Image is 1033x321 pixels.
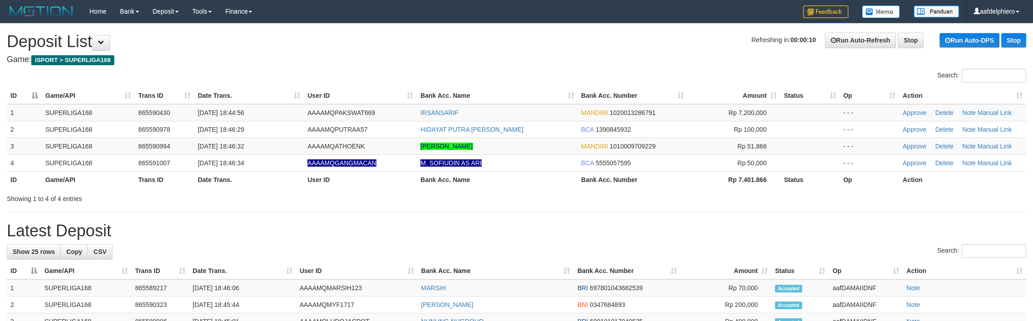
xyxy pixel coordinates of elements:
[937,69,1026,82] label: Search:
[937,244,1026,258] label: Search:
[829,279,903,297] td: aafDAMAIIDNF
[296,263,418,279] th: User ID: activate to sort column ascending
[577,284,588,292] span: BRI
[962,109,976,116] a: Note
[307,159,376,167] span: Nama rekening ada tanda titik/strip, harap diedit
[903,126,926,133] a: Approve
[590,284,643,292] span: Copy 697801043682539 to clipboard
[7,263,41,279] th: ID: activate to sort column descending
[978,126,1012,133] a: Manual Link
[60,244,88,259] a: Copy
[574,263,681,279] th: Bank Acc. Number: activate to sort column ascending
[914,5,959,18] img: panduan.png
[138,109,170,116] span: 865590430
[578,87,687,104] th: Bank Acc. Number: activate to sort column ascending
[42,121,135,138] td: SUPERLIGA168
[41,297,132,313] td: SUPERLIGA168
[771,263,829,279] th: Status: activate to sort column ascending
[775,285,802,292] span: Accepted
[840,104,899,121] td: - - -
[1001,33,1026,48] a: Stop
[962,244,1026,258] input: Search:
[7,5,76,18] img: MOTION_logo.png
[198,159,244,167] span: [DATE] 18:46:34
[7,33,1026,51] h1: Deposit List
[307,126,367,133] span: AAAAMQPUTRAA57
[751,36,816,43] span: Refreshing in:
[132,297,189,313] td: 865590323
[903,263,1026,279] th: Action: activate to sort column ascending
[935,126,953,133] a: Delete
[962,126,976,133] a: Note
[737,143,767,150] span: Rp 51,866
[581,143,608,150] span: MANDIRI
[729,109,767,116] span: Rp 7,200,000
[7,55,1026,64] h4: Game:
[962,159,976,167] a: Note
[578,171,687,188] th: Bank Acc. Number
[829,297,903,313] td: aafDAMAIIDNF
[420,159,482,167] a: M. SOFIUDIN AS ARI
[138,143,170,150] span: 865590994
[581,126,594,133] span: BCA
[304,171,417,188] th: User ID
[417,87,577,104] th: Bank Acc. Name: activate to sort column ascending
[7,104,42,121] td: 1
[42,138,135,154] td: SUPERLIGA168
[93,248,107,255] span: CSV
[899,87,1026,104] th: Action: activate to sort column ascending
[595,159,631,167] span: Copy 5555057595 to clipboard
[7,87,42,104] th: ID: activate to sort column descending
[198,126,244,133] span: [DATE] 18:46:29
[194,87,304,104] th: Date Trans.: activate to sort column ascending
[681,279,771,297] td: Rp 70,000
[194,171,304,188] th: Date Trans.
[610,109,656,116] span: Copy 1020013286791 to clipboard
[780,171,840,188] th: Status
[307,109,375,116] span: AAAAMQPAKSWAT669
[31,55,114,65] span: ISPORT > SUPERLIGA168
[189,297,296,313] td: [DATE] 18:45:44
[42,104,135,121] td: SUPERLIGA168
[581,159,594,167] span: BCA
[803,5,848,18] img: Feedback.jpg
[135,171,194,188] th: Trans ID
[681,263,771,279] th: Amount: activate to sort column ascending
[66,248,82,255] span: Copy
[935,143,953,150] a: Delete
[7,121,42,138] td: 2
[610,143,656,150] span: Copy 1010009709229 to clipboard
[13,248,55,255] span: Show 25 rows
[590,301,625,308] span: Copy 0347684893 to clipboard
[418,263,574,279] th: Bank Acc. Name: activate to sort column ascending
[7,279,41,297] td: 1
[581,109,608,116] span: MANDIRI
[7,171,42,188] th: ID
[829,263,903,279] th: Op: activate to sort column ascending
[903,109,926,116] a: Approve
[687,87,780,104] th: Amount: activate to sort column ascending
[962,69,1026,82] input: Search:
[906,284,920,292] a: Note
[906,301,920,308] a: Note
[577,301,588,308] span: BNI
[135,87,194,104] th: Trans ID: activate to sort column ascending
[307,143,365,150] span: AAAAMQATHOENK
[978,143,1012,150] a: Manual Link
[903,159,926,167] a: Approve
[687,171,780,188] th: Rp 7.401.866
[780,87,840,104] th: Status: activate to sort column ascending
[7,154,42,171] td: 4
[296,279,418,297] td: AAAAMQMARSIH123
[775,302,802,309] span: Accepted
[41,263,132,279] th: Game/API: activate to sort column ascending
[840,171,899,188] th: Op
[198,143,244,150] span: [DATE] 18:46:32
[132,263,189,279] th: Trans ID: activate to sort column ascending
[138,126,170,133] span: 865590978
[7,138,42,154] td: 3
[296,297,418,313] td: AAAAMQMYF1717
[898,33,924,48] a: Stop
[825,33,896,48] a: Run Auto-Refresh
[88,244,112,259] a: CSV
